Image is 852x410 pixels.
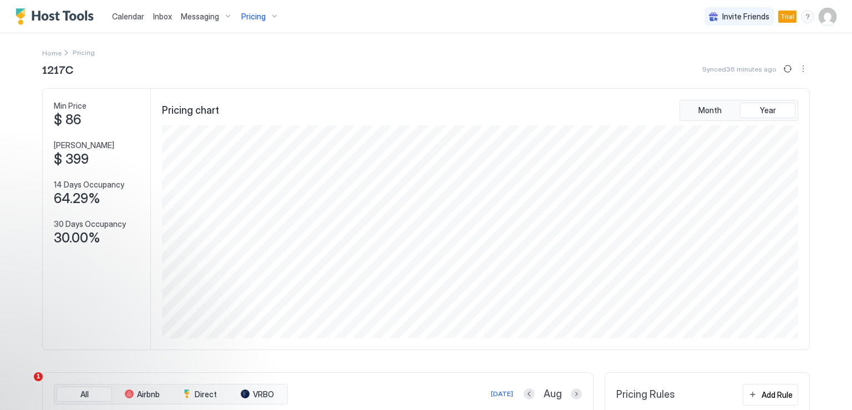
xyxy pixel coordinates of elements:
button: Add Rule [743,384,798,406]
button: Next month [571,388,582,399]
div: menu [797,62,810,75]
span: Pricing Rules [616,388,675,401]
span: Aug [544,388,562,401]
a: Calendar [112,11,144,22]
span: Direct [195,389,217,399]
span: Month [698,105,722,115]
span: Inbox [153,12,172,21]
div: Add Rule [762,389,793,401]
div: tab-group [679,100,798,121]
span: Home [42,49,62,57]
iframe: Intercom notifications message [8,302,230,380]
span: Breadcrumb [73,48,95,57]
div: User profile [819,8,836,26]
button: Month [682,103,738,118]
span: 30 Days Occupancy [54,219,126,229]
span: Invite Friends [722,12,769,22]
button: More options [797,62,810,75]
span: 30.00% [54,230,100,246]
span: Synced 36 minutes ago [702,65,777,73]
span: All [80,389,89,399]
div: tab-group [54,384,288,405]
button: Airbnb [114,387,170,402]
a: Home [42,47,62,58]
span: $ 399 [54,151,89,168]
span: Calendar [112,12,144,21]
span: Min Price [54,101,87,111]
span: Trial [780,12,794,22]
span: VRBO [253,389,274,399]
span: 64.29% [54,190,100,207]
button: Year [740,103,795,118]
span: 14 Days Occupancy [54,180,124,190]
iframe: Intercom live chat [11,372,38,399]
button: Previous month [524,388,535,399]
a: Host Tools Logo [16,8,99,25]
button: VRBO [230,387,285,402]
span: Pricing [241,12,266,22]
div: [DATE] [491,389,513,399]
div: menu [801,10,814,23]
button: All [57,387,112,402]
span: Year [760,105,776,115]
button: Direct [172,387,227,402]
span: Pricing chart [162,104,219,117]
span: [PERSON_NAME] [54,140,114,150]
span: 1 [34,372,43,381]
button: [DATE] [489,387,515,401]
span: Airbnb [137,389,160,399]
span: $ 86 [54,112,81,128]
span: Messaging [181,12,219,22]
a: Inbox [153,11,172,22]
button: Sync prices [781,62,794,75]
span: 1217C [42,60,73,77]
div: Breadcrumb [42,47,62,58]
